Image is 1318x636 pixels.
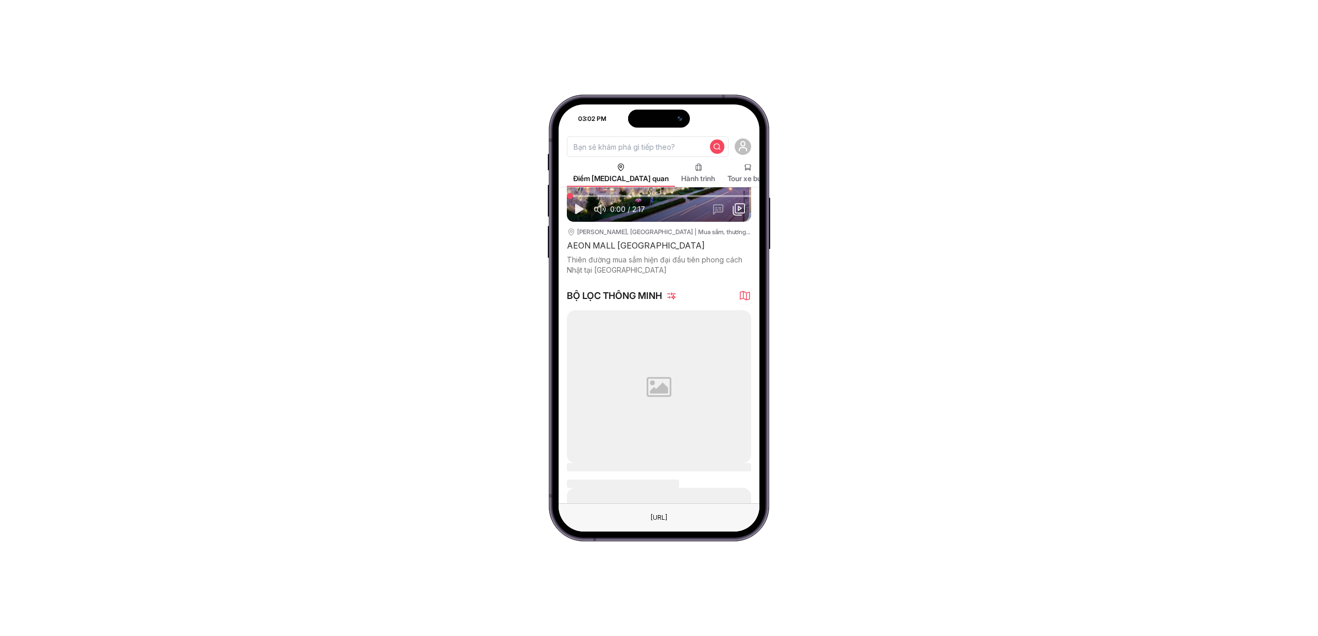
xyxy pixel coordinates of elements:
[567,255,751,275] div: Thiên đường mua sắm hiện đại đầu tiên phong cách Nhật tại [GEOGRAPHIC_DATA]
[610,204,645,215] span: 0:00 / 2:17
[567,238,751,253] div: AEON MALL [GEOGRAPHIC_DATA]
[560,114,611,123] div: 03:02 PM
[577,228,751,236] div: [PERSON_NAME], [GEOGRAPHIC_DATA] | Mua sắm, thương mại
[567,289,677,303] div: BỘ LỌC THÔNG MINH
[643,511,675,524] div: Đây là một phần tử giả. Để thay đổi URL, chỉ cần sử dụng trường văn bản Trình duyệt ở phía trên.
[727,173,768,184] span: Tour xe buýt
[567,136,729,157] input: Bạn sẽ khám phá gì tiếp theo?
[681,173,715,184] span: Hành trình
[573,173,669,184] span: Điểm [MEDICAL_DATA] quan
